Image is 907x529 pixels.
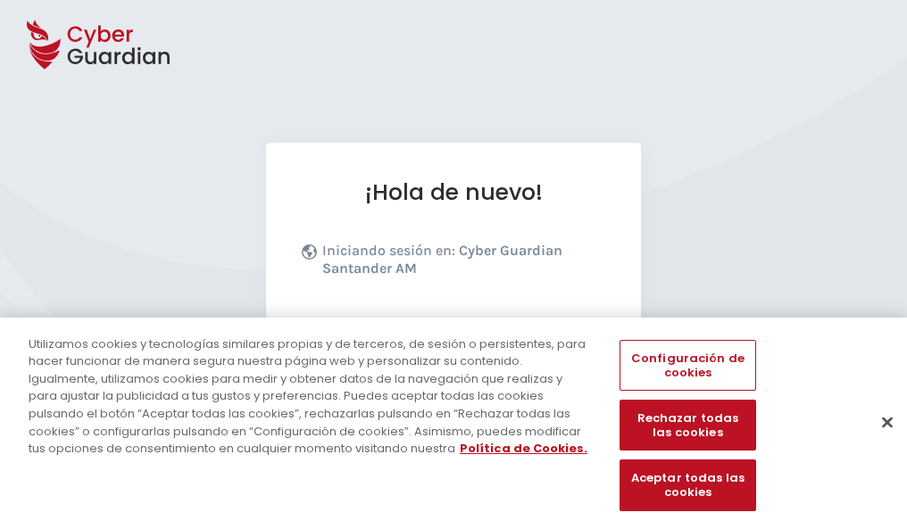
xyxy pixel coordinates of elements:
[460,440,587,457] a: Más información sobre su privacidad, se abre en una nueva pestaña
[620,401,755,451] button: Rechazar todas las cookies
[620,460,755,511] button: Aceptar todas las cookies
[620,340,755,391] button: Configuración de cookies
[322,242,562,277] b: Cyber Guardian Santander AM
[322,242,601,286] p: Iniciando sesión en:
[29,335,593,458] div: Utilizamos cookies y tecnologías similares propias y de terceros, de sesión o persistentes, para ...
[868,402,907,442] button: Cerrar
[302,178,605,206] h1: ¡Hola de nuevo!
